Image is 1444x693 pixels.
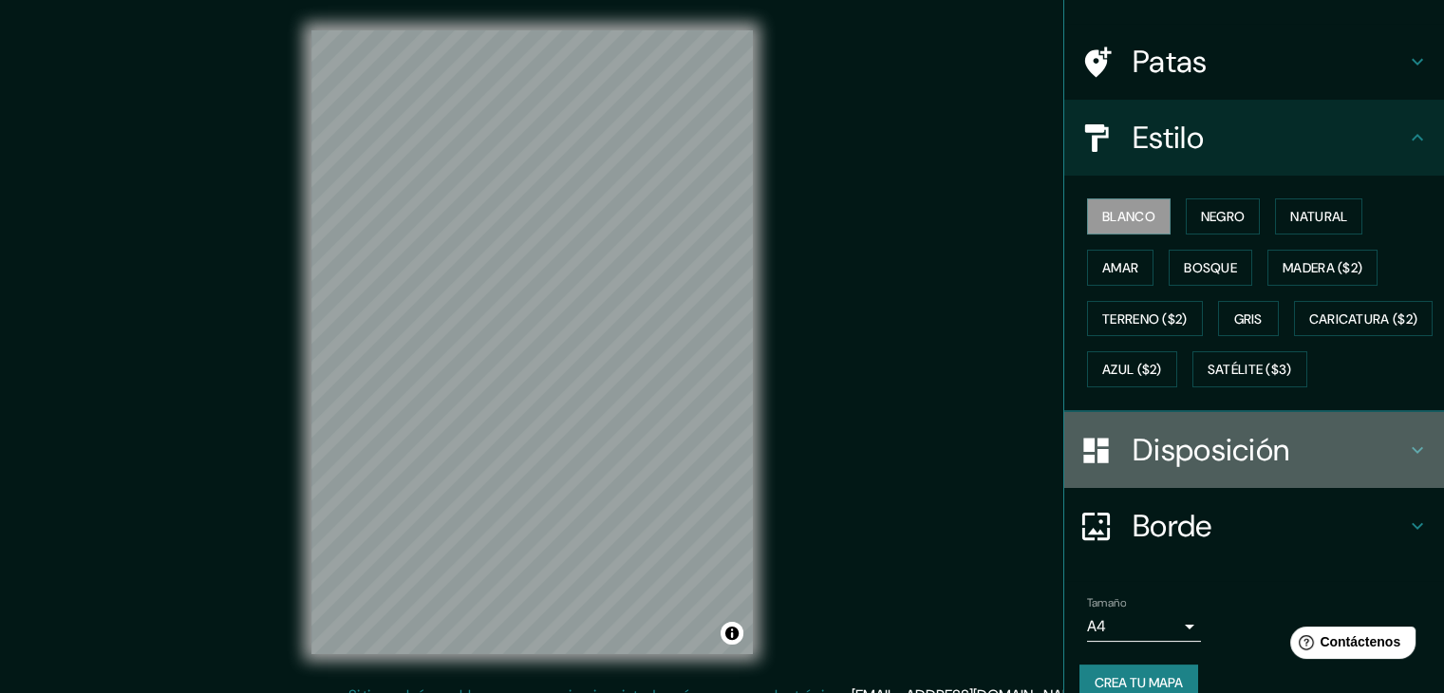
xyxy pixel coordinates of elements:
font: Natural [1290,208,1347,225]
font: A4 [1087,616,1106,636]
font: Disposición [1133,430,1289,470]
canvas: Mapa [311,30,753,654]
font: Bosque [1184,259,1237,276]
button: Caricatura ($2) [1294,301,1434,337]
button: Madera ($2) [1267,250,1378,286]
font: Negro [1201,208,1246,225]
button: Terreno ($2) [1087,301,1203,337]
font: Gris [1234,310,1263,328]
button: Bosque [1169,250,1252,286]
div: Estilo [1064,100,1444,176]
font: Azul ($2) [1102,362,1162,379]
iframe: Lanzador de widgets de ayuda [1275,619,1423,672]
font: Madera ($2) [1283,259,1362,276]
button: Blanco [1087,198,1171,234]
div: Patas [1064,24,1444,100]
div: Disposición [1064,412,1444,488]
font: Patas [1133,42,1208,82]
font: Tamaño [1087,595,1126,610]
font: Satélite ($3) [1208,362,1292,379]
font: Blanco [1102,208,1155,225]
font: Caricatura ($2) [1309,310,1418,328]
button: Satélite ($3) [1192,351,1307,387]
font: Crea tu mapa [1095,674,1183,691]
button: Negro [1186,198,1261,234]
font: Terreno ($2) [1102,310,1188,328]
font: Borde [1133,506,1212,546]
font: Estilo [1133,118,1204,158]
button: Natural [1275,198,1362,234]
div: Borde [1064,488,1444,564]
button: Gris [1218,301,1279,337]
div: A4 [1087,611,1201,642]
button: Activar o desactivar atribución [721,622,743,645]
button: Amar [1087,250,1153,286]
button: Azul ($2) [1087,351,1177,387]
font: Amar [1102,259,1138,276]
